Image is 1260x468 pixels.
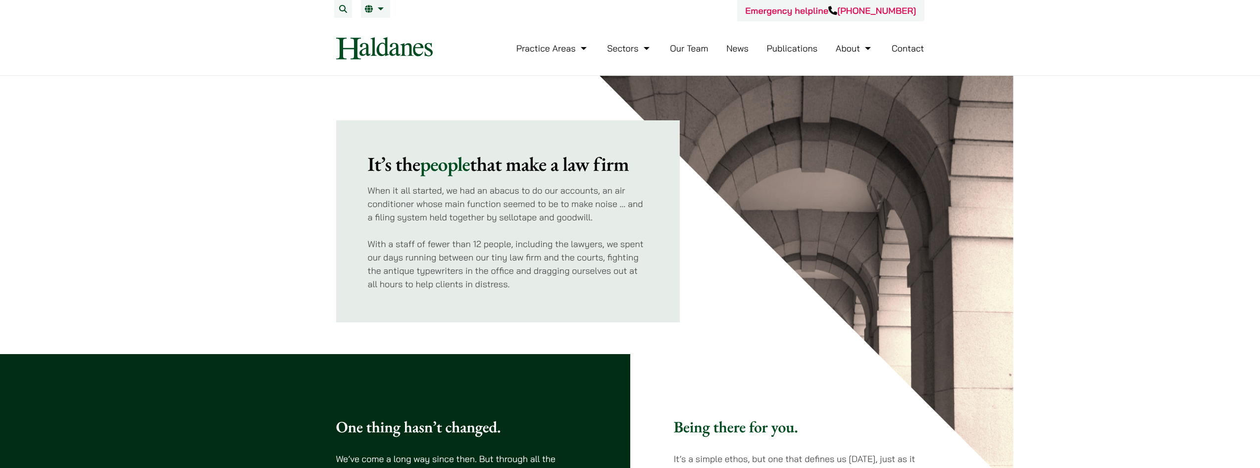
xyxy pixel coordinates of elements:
[368,152,649,176] h2: It’s the that make a law firm
[368,237,649,291] p: With a staff of fewer than 12 people, including the lawyers, we spent our days running between ou...
[420,151,470,177] mark: people
[836,43,873,54] a: About
[368,184,649,224] p: When it all started, we had an abacus to do our accounts, an air conditioner whose main function ...
[670,43,708,54] a: Our Team
[336,417,587,436] h3: One thing hasn’t changed.
[726,43,749,54] a: News
[365,5,386,13] a: EN
[767,43,818,54] a: Publications
[892,43,924,54] a: Contact
[516,43,589,54] a: Practice Areas
[336,37,433,59] img: Logo of Haldanes
[607,43,652,54] a: Sectors
[745,5,916,16] a: Emergency helpline[PHONE_NUMBER]
[674,417,924,436] h3: Being there for you.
